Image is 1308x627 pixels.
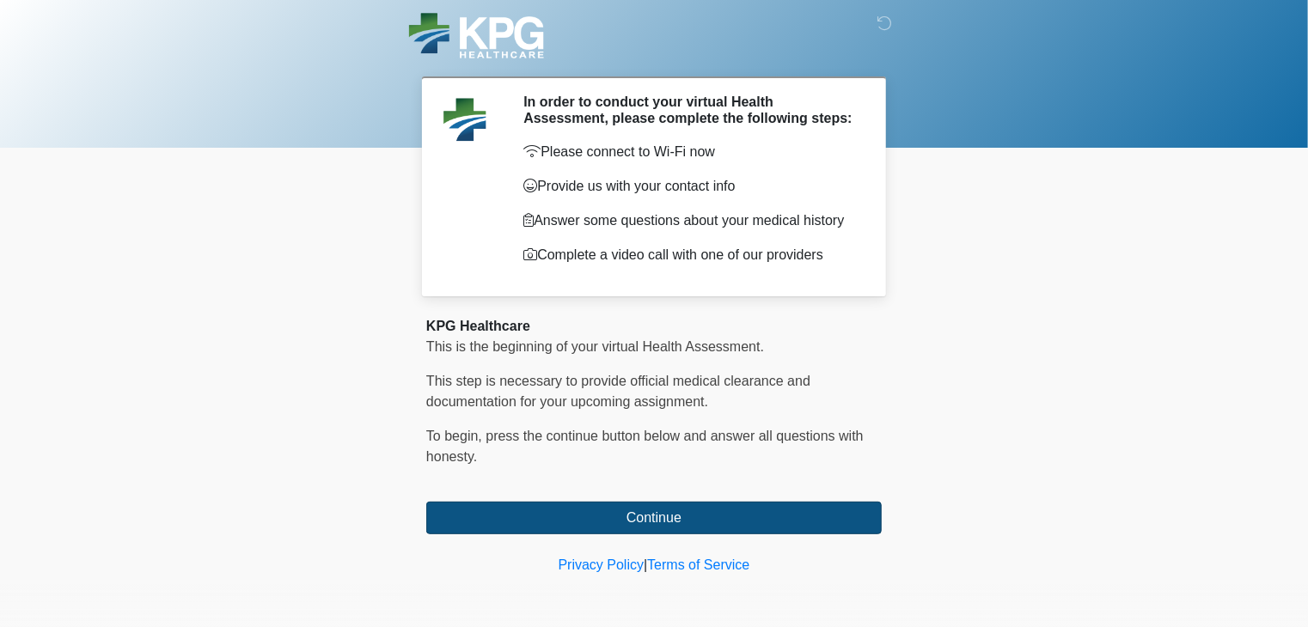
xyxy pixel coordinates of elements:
[523,210,856,231] p: Answer some questions about your medical history
[647,557,749,572] a: Terms of Service
[426,316,882,337] div: KPG Healthcare
[439,94,491,145] img: Agent Avatar
[426,339,764,354] span: This is the beginning of your virtual Health Assessment.
[409,13,544,58] img: KPG Healthcare Logo
[426,374,810,409] span: This step is necessary to provide official medical clearance and documentation for your upcoming ...
[523,142,856,162] p: Please connect to Wi-Fi now
[559,557,645,572] a: Privacy Policy
[644,557,647,572] a: |
[523,245,856,265] p: Complete a video call with one of our providers
[426,429,864,464] span: To begin, ﻿﻿﻿﻿﻿﻿﻿﻿﻿﻿﻿﻿﻿﻿﻿﻿﻿press the continue button below and answer all questions with honesty.
[523,176,856,197] p: Provide us with your contact info
[523,94,856,126] h2: In order to conduct your virtual Health Assessment, please complete the following steps:
[426,502,882,534] button: Continue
